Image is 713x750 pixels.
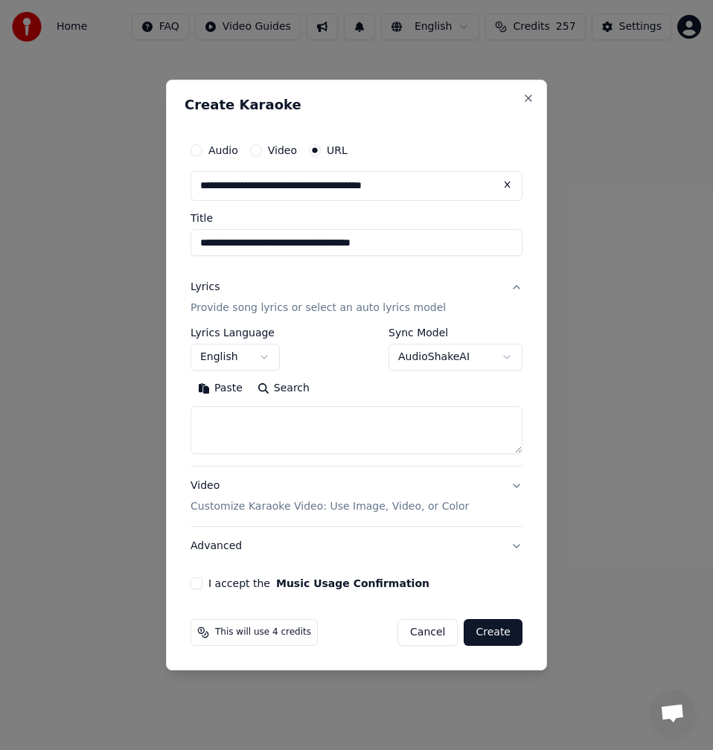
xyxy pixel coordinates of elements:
label: Video [268,145,297,156]
div: Video [191,478,469,514]
p: Provide song lyrics or select an auto lyrics model [191,301,446,315]
button: Create [464,619,522,646]
label: Title [191,213,522,223]
label: URL [327,145,348,156]
h2: Create Karaoke [185,98,528,112]
p: Customize Karaoke Video: Use Image, Video, or Color [191,499,469,514]
button: LyricsProvide song lyrics or select an auto lyrics model [191,268,522,327]
label: Audio [208,145,238,156]
button: VideoCustomize Karaoke Video: Use Image, Video, or Color [191,467,522,526]
button: Paste [191,376,250,400]
span: This will use 4 credits [215,626,311,638]
div: Lyrics [191,280,220,295]
button: Search [250,376,317,400]
label: Lyrics Language [191,327,280,338]
label: Sync Model [389,327,522,338]
button: Advanced [191,527,522,565]
button: Cancel [397,619,458,646]
button: I accept the [276,578,429,589]
div: LyricsProvide song lyrics or select an auto lyrics model [191,327,522,466]
label: I accept the [208,578,429,589]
